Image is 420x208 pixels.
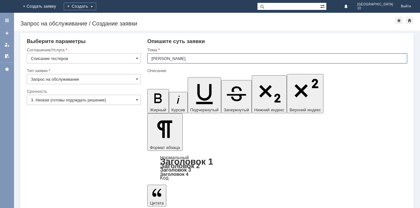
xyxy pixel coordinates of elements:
span: Расширенный поиск [320,3,326,9]
div: Тема [147,48,406,52]
a: Мои заявки [2,40,12,50]
div: Добавить в избранное [395,17,403,24]
button: Зачеркнутый [221,80,252,113]
a: Заголовок 2 [160,162,200,169]
span: Курсив [171,108,185,112]
button: Формат абзаца [147,113,182,151]
button: Подчеркнутый [188,77,221,113]
a: Заголовок 3 [160,167,191,173]
span: Жирный [150,108,166,112]
span: [GEOGRAPHIC_DATA] [357,3,393,6]
button: Цитата [147,185,166,206]
span: Верхний индекс [289,108,321,112]
a: Нормальный [160,155,189,160]
span: Зачеркнутый [224,108,249,112]
a: Код [160,175,169,181]
div: Тип заявки [27,69,140,73]
span: Выберите параметры [27,38,86,44]
span: Подчеркнутый [190,108,219,112]
button: Жирный [147,89,169,113]
button: Верхний индекс [287,74,323,113]
div: Сделать домашней страницей [406,17,413,24]
div: Формат абзаца [147,155,407,180]
button: Нижний индекс [252,75,287,113]
div: Запрос на обслуживание / Создание заявки [20,20,395,27]
a: Заголовок 1 [160,157,213,167]
a: Мои согласования [2,51,12,61]
span: Опишите суть заявки [147,38,205,44]
button: Курсив [169,92,188,113]
div: Соглашение/Услуга [27,48,140,52]
span: 10 [357,6,393,10]
div: Создать [64,3,96,10]
a: Создать заявку [2,28,12,38]
div: Описание [147,69,406,73]
span: Цитата [150,201,164,205]
span: Формат абзаца [150,145,180,150]
div: Срочность [27,89,140,93]
span: Нижний индекс [254,108,285,112]
a: Заголовок 4 [160,171,188,177]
